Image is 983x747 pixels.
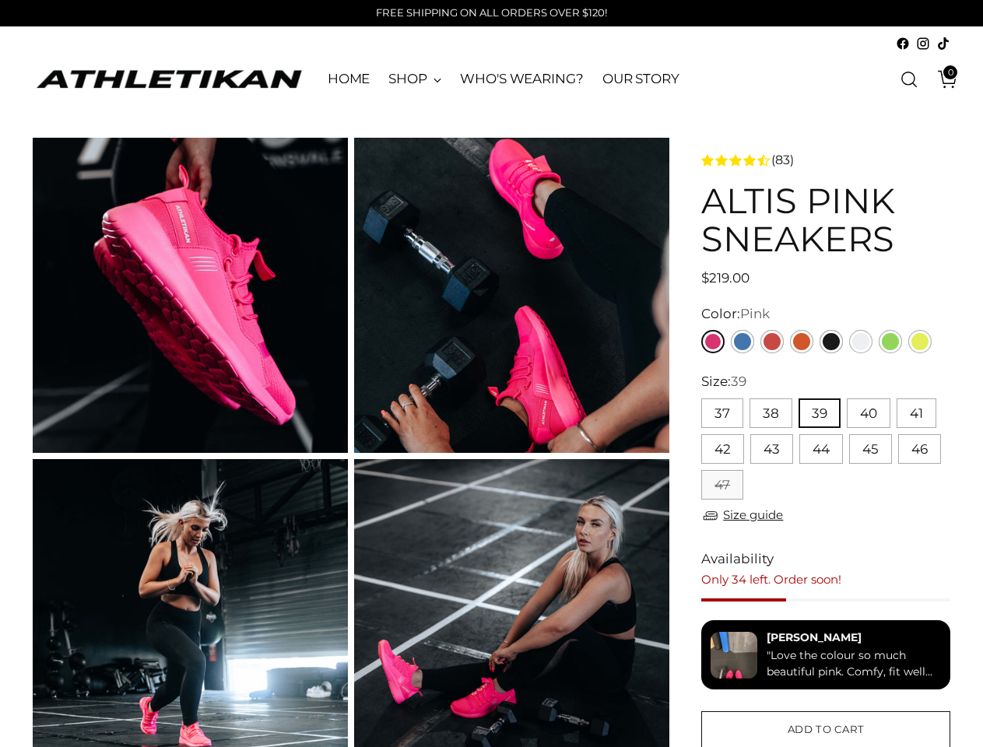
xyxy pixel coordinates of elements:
[740,306,770,321] span: Pink
[701,304,770,324] label: Color:
[33,67,305,91] a: ATHLETIKAN
[926,64,957,95] a: Open cart modal
[771,151,794,170] span: (83)
[701,398,743,428] button: 37
[898,434,941,464] button: 46
[701,470,743,500] button: 47
[908,330,932,353] a: Yellow
[750,434,793,464] button: 43
[701,434,744,464] button: 42
[701,270,750,286] span: $219.00
[701,182,950,259] h1: ALTIS Pink Sneakers
[701,549,774,569] span: Availability
[731,373,746,389] span: 39
[388,62,441,96] a: SHOP
[354,138,669,453] img: ALTIS Pink Sneakers
[788,722,865,737] span: Add to cart
[760,330,784,353] a: Red
[33,138,348,453] img: ALTIS Pink Sneakers
[460,62,584,96] a: WHO'S WEARING?
[701,372,746,391] label: Size:
[701,330,725,353] a: Pink
[731,330,754,353] a: Blue
[328,62,370,96] a: HOME
[750,398,792,428] button: 38
[376,5,607,21] p: FREE SHIPPING ON ALL ORDERS OVER $120!
[847,398,890,428] button: 40
[897,398,936,428] button: 41
[943,65,957,79] span: 0
[790,330,813,353] a: Orange
[849,330,872,353] a: White
[879,330,902,353] a: Green
[602,62,679,96] a: OUR STORY
[701,572,841,587] span: Only 34 left. Order soon!
[849,434,892,464] button: 45
[893,64,925,95] a: Open search modal
[701,150,950,170] a: 4.3 rating (83 votes)
[799,434,843,464] button: 44
[701,506,783,525] a: Size guide
[799,398,841,428] button: 39
[820,330,843,353] a: Black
